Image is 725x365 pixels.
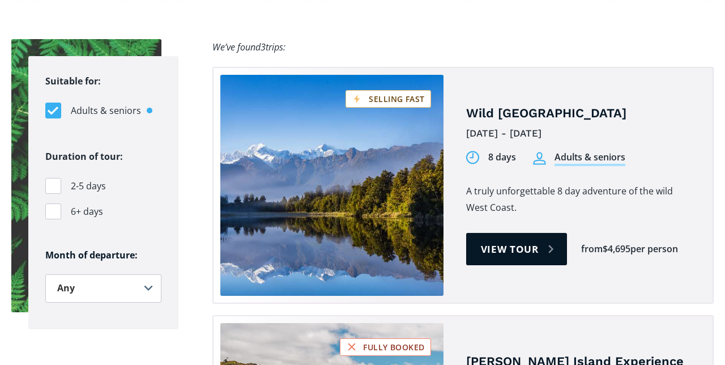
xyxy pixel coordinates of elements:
[261,41,266,53] span: 3
[45,148,123,165] legend: Duration of tour:
[71,179,106,194] span: 2-5 days
[466,233,568,265] a: View tour
[466,183,696,216] p: A truly unforgettable 8 day adventure of the wild West Coast.
[466,105,696,122] h4: Wild [GEOGRAPHIC_DATA]
[488,151,493,164] div: 8
[466,125,696,142] div: [DATE] - [DATE]
[496,151,516,164] div: days
[603,243,630,256] div: $4,695
[28,56,178,329] form: Filters
[212,39,285,56] div: We’ve found trips:
[581,243,603,256] div: from
[45,73,101,90] legend: Suitable for:
[45,249,161,261] h6: Month of departure:
[71,204,103,219] span: 6+ days
[630,243,678,256] div: per person
[555,151,625,166] div: Adults & seniors
[71,103,141,118] span: Adults & seniors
